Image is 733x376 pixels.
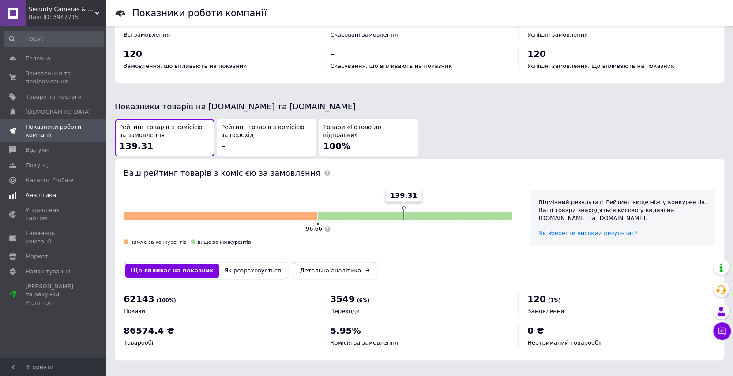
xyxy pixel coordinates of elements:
[527,325,544,336] span: 0 ₴
[157,298,176,303] span: (100%)
[26,229,82,245] span: Гаманець компанії
[26,146,49,154] span: Відгуки
[124,31,170,38] span: Всі замовлення
[124,339,156,346] span: Товарообіг
[330,17,342,28] span: 23
[539,198,707,223] div: Відмінний результат! Рейтинг вище ніж у конкурентів. Ваші товари знаходяться високо у видачі на [...
[217,119,316,156] button: Рейтинг товарів з комісією за перехід–
[357,298,370,303] span: (6%)
[319,119,418,156] button: Товари «Готово до відправки»100%
[527,17,546,28] span: 120
[548,298,561,303] span: (1%)
[115,102,356,111] span: Показники товарів на [DOMAIN_NAME] та [DOMAIN_NAME]
[115,119,214,156] button: Рейтинг товарів з комісією за замовлення139.31
[293,262,377,279] a: Детальна аналітика
[527,339,603,346] span: Неотриманий товарообіг
[26,191,56,199] span: Аналітика
[330,31,398,38] span: Скасовані замовлення
[323,123,414,140] span: Товари «Готово до відправки»
[29,5,95,13] span: Security Cameras & Games Store
[124,17,142,28] span: 143
[219,264,286,278] button: Як розраховується
[390,191,417,201] span: 139.31
[119,141,153,151] span: 139.31
[26,70,82,86] span: Замовлення та повідомлення
[527,31,588,38] span: Успішні замовлення
[713,322,731,340] button: Чат з покупцем
[4,31,104,47] input: Пошук
[330,308,360,314] span: Переходи
[26,176,73,184] span: Каталог ProSale
[132,8,267,19] h1: Показники роботи компанії
[26,93,82,101] span: Товари та послуги
[125,264,219,278] button: Що впливає на показник
[124,48,142,59] span: 120
[330,48,335,59] span: –
[26,299,82,307] div: Prom топ
[26,206,82,222] span: Управління сайтом
[306,225,322,232] span: 96.66
[527,308,564,314] span: Замовлення
[26,108,91,116] span: [DEMOGRAPHIC_DATA]
[323,141,350,151] span: 100%
[198,239,251,245] span: вище за конкурентів
[221,141,226,151] span: –
[330,339,398,346] span: Комісія за замовлення
[124,63,247,69] span: Замовлення, що впливають на показник
[26,161,49,169] span: Покупці
[221,123,312,140] span: Рейтинг товарів з комісією за перехід
[26,55,50,63] span: Головна
[527,63,674,69] span: Успішні замовлення, що впливають на показник
[330,325,361,336] span: 5.95%
[330,294,355,304] span: 3549
[539,230,638,236] a: Як зберегти високий результат?
[26,283,82,307] span: [PERSON_NAME] та рахунки
[330,63,452,69] span: Скасування, що впливають на показник
[130,239,187,245] span: нижче за конкурентів
[26,268,71,275] span: Налаштування
[124,308,145,314] span: Покази
[527,48,546,59] span: 120
[119,123,210,140] span: Рейтинг товарів з комісією за замовлення
[26,253,48,261] span: Маркет
[124,294,154,304] span: 62143
[527,294,546,304] span: 120
[124,168,320,178] span: Ваш рейтинг товарів з комісією за замовлення
[26,123,82,139] span: Показники роботи компанії
[124,325,174,336] span: 86574.4 ₴
[29,13,106,21] div: Ваш ID: 3947715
